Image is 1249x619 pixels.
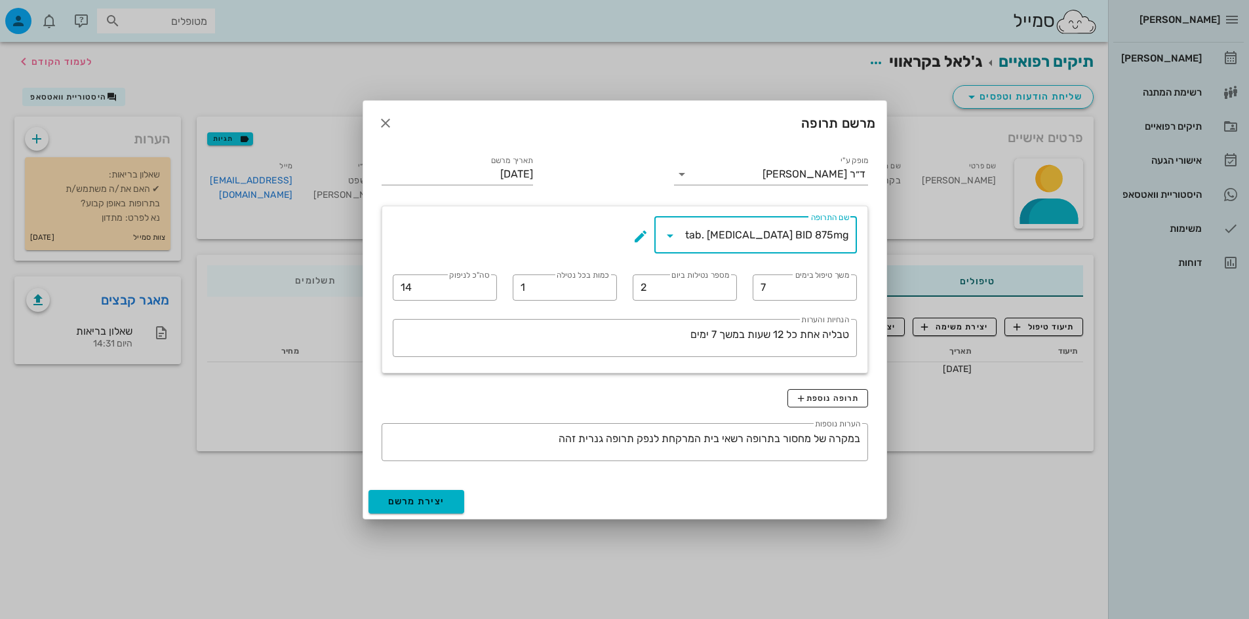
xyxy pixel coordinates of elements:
div: מופק ע"יד״ר [PERSON_NAME] [674,164,867,185]
label: שם התרופה [810,213,849,223]
label: סה"כ לניפוק [449,271,489,280]
button: שם התרופה appended action [633,229,648,244]
button: יצירת מרשם [368,490,465,514]
label: תאריך מרשם [490,156,533,166]
label: כמות בכל נטילה [556,271,608,280]
label: הערות נוספות [815,419,860,429]
label: משך טיפול בימים [795,271,849,280]
span: תרופה נוספת [796,393,859,403]
label: מופק ע"י [841,156,868,166]
label: מספר נטילות ביום [671,271,729,280]
button: תרופה נוספת [787,389,868,407]
div: ד״ר [PERSON_NAME] [763,168,865,180]
div: מרשם תרופה [363,101,886,145]
span: יצירת מרשם [388,496,445,507]
label: הנחיות והערות [801,315,849,325]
